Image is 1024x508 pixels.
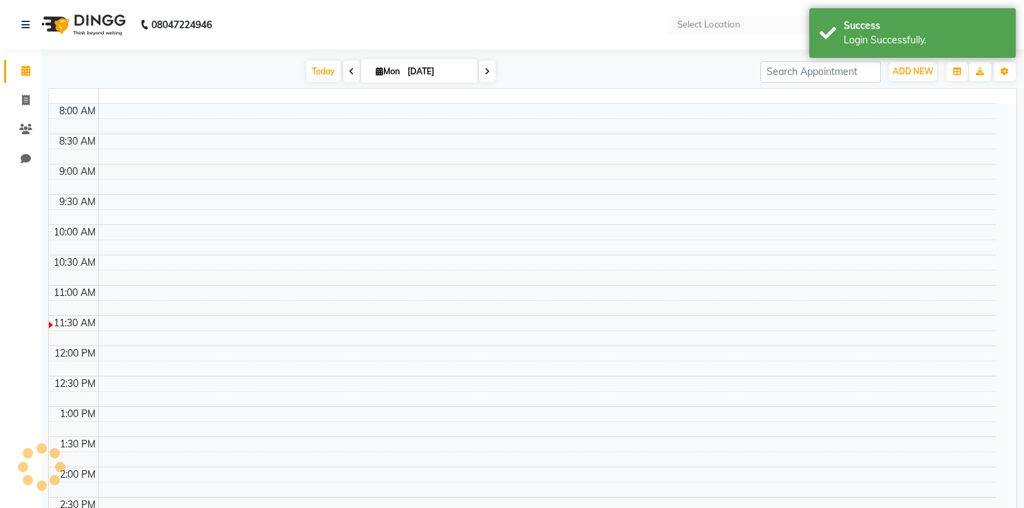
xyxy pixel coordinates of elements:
button: ADD NEW [889,62,937,81]
div: 8:00 AM [56,104,98,118]
span: Today [306,61,341,82]
div: 9:30 AM [56,195,98,209]
div: 12:30 PM [52,377,98,391]
div: Select Location [677,18,740,32]
div: 10:30 AM [51,255,98,270]
input: Search Appointment [760,61,881,83]
div: Success [844,19,1005,33]
div: 8:30 AM [56,134,98,149]
div: 2:00 PM [57,467,98,482]
input: 2025-09-01 [403,61,472,82]
div: 1:30 PM [57,437,98,452]
span: ADD NEW [893,66,933,76]
div: 12:00 PM [52,346,98,361]
div: 1:00 PM [57,407,98,421]
img: logo [35,6,129,44]
div: 10:00 AM [51,225,98,240]
div: Login Successfully. [844,33,1005,47]
div: 9:00 AM [56,165,98,179]
b: 08047224946 [151,6,212,44]
div: 11:00 AM [51,286,98,300]
span: Mon [372,66,403,76]
div: 11:30 AM [51,316,98,330]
